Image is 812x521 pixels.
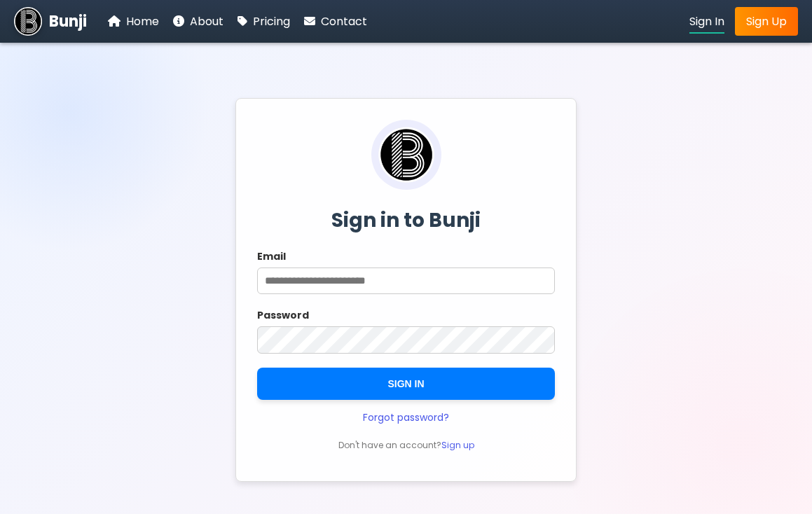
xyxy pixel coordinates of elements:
span: Pricing [253,13,290,29]
a: Bunji [14,7,87,35]
span: Home [126,13,159,29]
a: Pricing [238,13,290,30]
a: Forgot password? [363,410,449,424]
img: Bunji Dental Referral Management [14,7,42,35]
a: Sign In [689,13,724,30]
span: Sign Up [746,13,787,29]
h2: Sign in to Bunji [257,206,555,235]
label: Password [257,308,555,323]
label: Email [257,249,555,264]
a: About [173,13,223,30]
span: Contact [321,13,367,29]
a: Sign up [441,439,474,451]
a: Home [108,13,159,30]
p: Don't have an account? [257,439,555,452]
a: Contact [304,13,367,30]
span: About [190,13,223,29]
button: SIGN IN [257,368,555,400]
a: Sign Up [735,7,798,36]
span: Sign In [689,13,724,29]
span: Bunji [49,10,87,33]
img: Bunji Dental Referral Management [378,127,434,183]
